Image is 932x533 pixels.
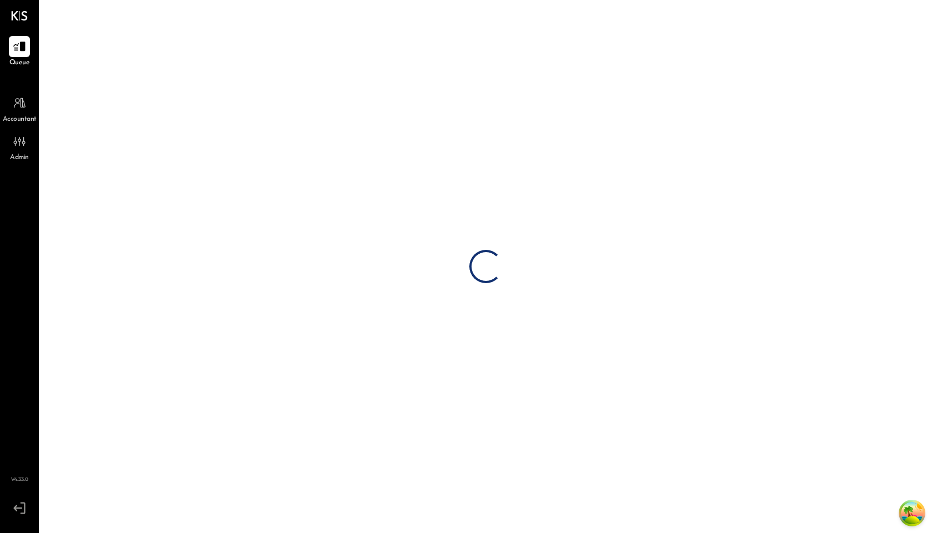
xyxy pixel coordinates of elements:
a: Admin [1,131,38,163]
span: Accountant [3,115,37,125]
a: Queue [1,36,38,68]
button: Open Tanstack query devtools [901,502,923,524]
span: Admin [10,153,29,163]
a: Accountant [1,93,38,125]
span: Queue [9,58,30,68]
